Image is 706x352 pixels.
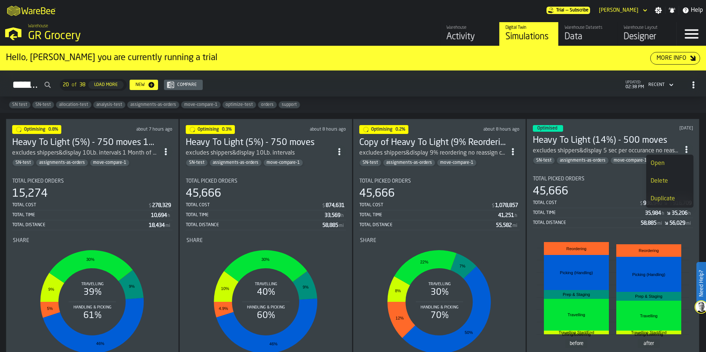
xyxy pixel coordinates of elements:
div: excludes shippers&display 5 sec per occurance no reassign cost [533,146,680,155]
span: assignments-as-orders [127,102,179,107]
span: 20 [63,82,69,88]
ul: dropdown-menu [646,155,693,208]
div: Open [651,159,689,168]
div: Simulations [505,31,552,43]
div: Title [13,238,172,244]
span: move-compare-1 [90,160,129,165]
div: Stat Value [322,222,338,228]
li: dropdown-item [646,172,693,190]
span: h [515,213,517,218]
button: button-New [130,80,158,90]
span: move-compare-1 [264,160,303,165]
h3: Heavy To Light (5%) - 750 moves 1Month v.2 [12,137,159,149]
span: allocation-test [56,102,91,107]
div: Compare [174,82,200,87]
span: $ [149,203,151,208]
span: Share [360,238,376,244]
span: Total Picked Orders [359,178,411,184]
div: stat-Total Picked Orders [533,176,693,228]
span: Optimising [198,127,219,132]
div: Designer [624,31,671,43]
span: h [688,211,691,216]
span: Share [186,238,203,244]
h3: Heavy To Light (5%) - 750 moves [186,137,333,149]
div: Total Time [533,210,645,215]
div: status-1 2 [12,125,61,134]
div: Title [533,176,693,182]
label: button-toggle-Settings [652,7,665,14]
div: Total Time [12,213,151,218]
div: DropdownMenuValue-4 [645,80,675,89]
div: Total Cost [533,200,639,206]
div: Total Distance [12,222,149,228]
div: Title [186,238,345,244]
div: DropdownMenuValue-4 [648,82,665,87]
div: excludes shippers&display 9% reordering no reassign cost [359,149,506,158]
div: Title [12,178,172,184]
div: status-1 2 [359,125,408,134]
div: 45,666 [533,185,568,198]
span: SN-test [360,160,381,165]
div: excludes shippers&display 10Lb. intervals 1 Month of orders [12,149,159,158]
div: Total Time [359,213,498,218]
span: Trial [556,8,564,13]
span: 0.8% [48,127,58,132]
div: DropdownMenuValue-Jessica Derkacz [596,6,649,15]
div: Stat Value [498,213,514,218]
div: Stat Value [496,222,512,228]
div: Menu Subscription [546,7,590,14]
button: button-Compare [164,80,203,90]
div: Stat Value [325,213,340,218]
span: assignments-as-orders [36,160,88,165]
span: mi [339,223,344,228]
h3: Heavy To Light (14%) - 500 moves [533,135,680,146]
div: Warehouse Datasets [565,25,611,30]
div: Hello, [PERSON_NAME] you are currently running a trial [6,52,650,64]
div: stat- [534,235,692,352]
div: Stat Value [152,203,171,208]
div: Copy of Heavy To Light (9% Reordering) - 500 moves [359,137,506,149]
span: h [168,213,170,218]
div: Title [359,178,520,184]
span: $ [492,203,494,208]
div: More Info [654,54,689,63]
li: dropdown-item [646,190,693,208]
div: Total Distance [186,222,322,228]
span: orders [258,102,277,107]
div: 15,274 [12,187,48,200]
div: 45,666 [359,187,395,200]
a: link-to-/wh/i/e451d98b-95f6-4604-91ff-c80219f9c36d/designer [617,22,676,46]
span: 0.2% [395,127,405,132]
div: Total Cost [12,203,148,208]
div: Stat Value [672,210,688,216]
span: Total Picked Orders [12,178,64,184]
span: h [341,213,344,218]
div: Stat Value [149,222,165,228]
div: Updated: 10/15/2025, 6:48:35 AM Created: 10/15/2025, 5:48:10 AM [291,127,346,132]
div: Updated: 10/15/2025, 7:18:44 AM Created: 10/15/2025, 7:02:51 AM [118,127,173,132]
span: Warehouse [28,24,48,29]
div: Total Distance [533,220,641,225]
div: Data [565,31,611,43]
div: DropdownMenuValue-Jessica Derkacz [599,7,638,13]
div: stat-Total Picked Orders [12,178,172,230]
li: dropdown-item [646,155,693,172]
div: GR Grocery [28,30,227,43]
span: optimize-test [223,102,256,107]
span: mi [513,223,517,228]
label: button-toggle-Help [679,6,706,15]
span: move-compare-1 [611,158,650,163]
button: button-More Info [650,52,700,65]
a: link-to-/wh/i/e451d98b-95f6-4604-91ff-c80219f9c36d/data [558,22,617,46]
a: link-to-/wh/i/e451d98b-95f6-4604-91ff-c80219f9c36d/feed/ [440,22,499,46]
span: SN-test [533,158,555,163]
div: 45,666 [186,187,221,200]
div: excludes shippers&display 10Lb. intervals [186,149,295,158]
div: Stat Value [495,203,518,208]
